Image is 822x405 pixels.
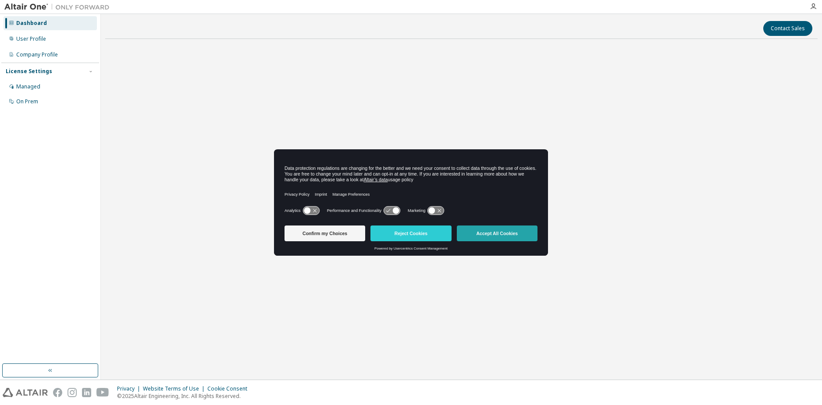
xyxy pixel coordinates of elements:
img: altair_logo.svg [3,388,48,397]
div: Cookie Consent [207,385,253,392]
div: On Prem [16,98,38,105]
img: facebook.svg [53,388,62,397]
div: Dashboard [16,20,47,27]
div: License Settings [6,68,52,75]
div: Managed [16,83,40,90]
img: Altair One [4,3,114,11]
button: Contact Sales [763,21,812,36]
div: Privacy [117,385,143,392]
img: linkedin.svg [82,388,91,397]
p: © 2025 Altair Engineering, Inc. All Rights Reserved. [117,392,253,400]
div: Company Profile [16,51,58,58]
img: instagram.svg [68,388,77,397]
img: youtube.svg [96,388,109,397]
div: User Profile [16,35,46,42]
div: Website Terms of Use [143,385,207,392]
